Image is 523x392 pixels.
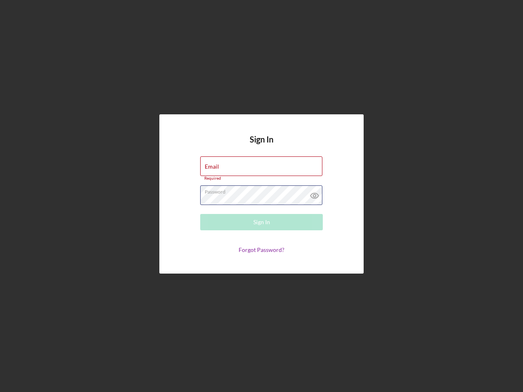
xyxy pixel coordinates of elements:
label: Password [205,186,322,195]
label: Email [205,163,219,170]
button: Sign In [200,214,323,230]
h4: Sign In [250,135,273,156]
div: Required [200,176,323,181]
a: Forgot Password? [239,246,284,253]
div: Sign In [253,214,270,230]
